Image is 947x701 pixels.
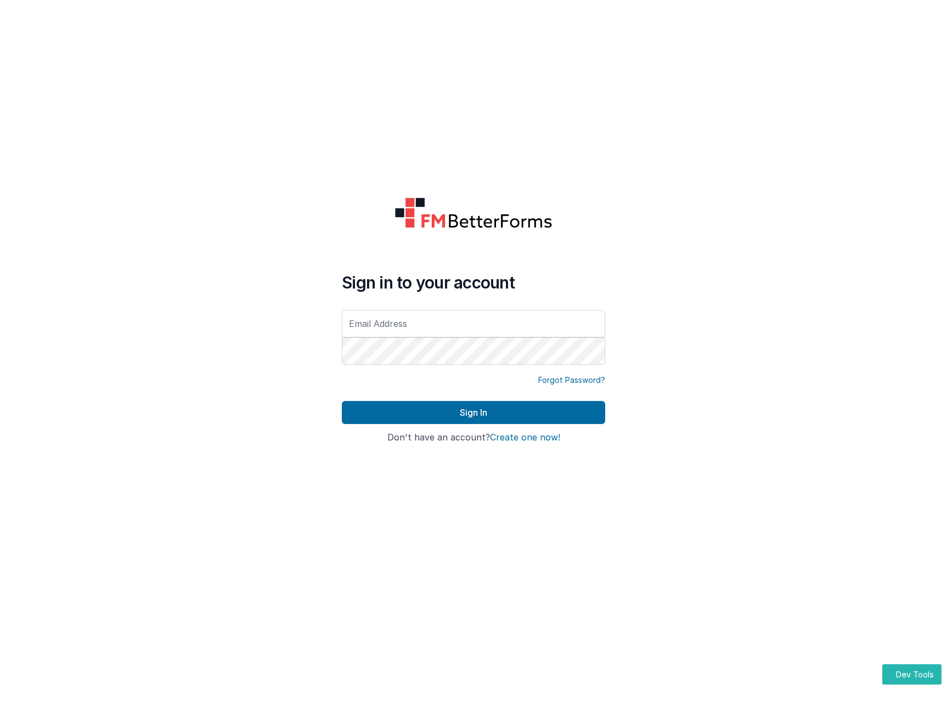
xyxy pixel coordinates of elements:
button: Sign In [342,401,605,424]
button: Create one now! [490,433,560,443]
h4: Don't have an account? [342,433,605,443]
h4: Sign in to your account [342,273,605,292]
button: Dev Tools [882,664,942,685]
a: Forgot Password? [538,375,605,386]
input: Email Address [342,310,605,337]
